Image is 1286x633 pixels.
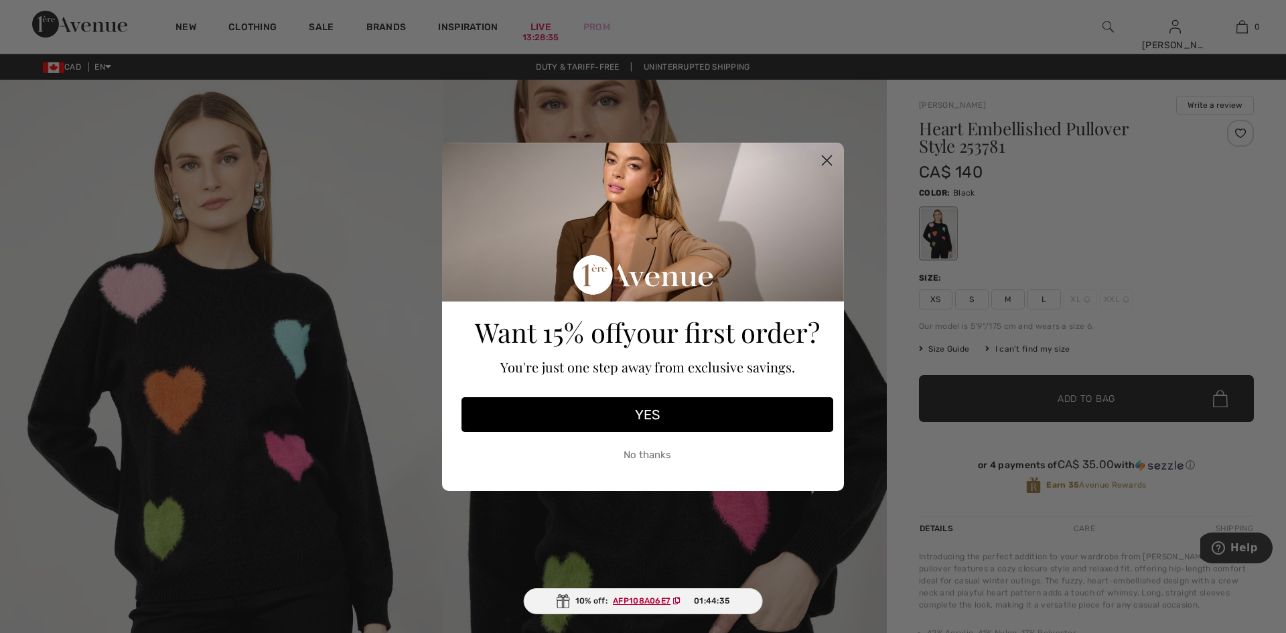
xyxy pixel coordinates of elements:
[461,439,833,472] button: No thanks
[623,314,820,350] span: your first order?
[557,594,570,608] img: Gift.svg
[613,596,670,606] ins: AFP108A06E7
[524,588,763,614] div: 10% off:
[694,595,729,607] span: 01:44:35
[500,358,795,376] span: You're just one step away from exclusive savings.
[475,314,623,350] span: Want 15% off
[30,9,58,21] span: Help
[461,397,833,432] button: YES
[815,149,839,172] button: Close dialog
